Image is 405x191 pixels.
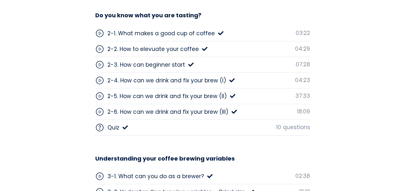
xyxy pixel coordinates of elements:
[107,76,226,85] div: 2-4. How can we drink and fix your brew (I)
[107,45,199,53] div: 2-2. How to elevuate your coffee
[107,29,215,37] div: 2-1. What makes a good cup of coffee
[107,92,227,100] div: 2-5. How can we drink and fix your brew (II)
[295,92,310,100] div: 37:33
[295,172,310,180] div: 02:38
[107,61,185,69] div: 2-3. How can beginner start
[295,45,310,53] div: 04:29
[295,76,310,84] div: 04:23
[276,123,310,131] div: 10 questions
[95,12,201,19] h3: Do you know what you are tasting?
[107,172,204,180] div: 3-1. What can you do as a brewer?
[107,123,119,132] div: Quiz
[95,155,235,162] h3: Understanding your coffee brewing variables
[107,108,228,116] div: 2-6. How can we drink and fix your brew (III)
[296,60,310,69] div: 07:28
[296,29,310,37] div: 03:22
[297,107,310,116] div: 18:09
